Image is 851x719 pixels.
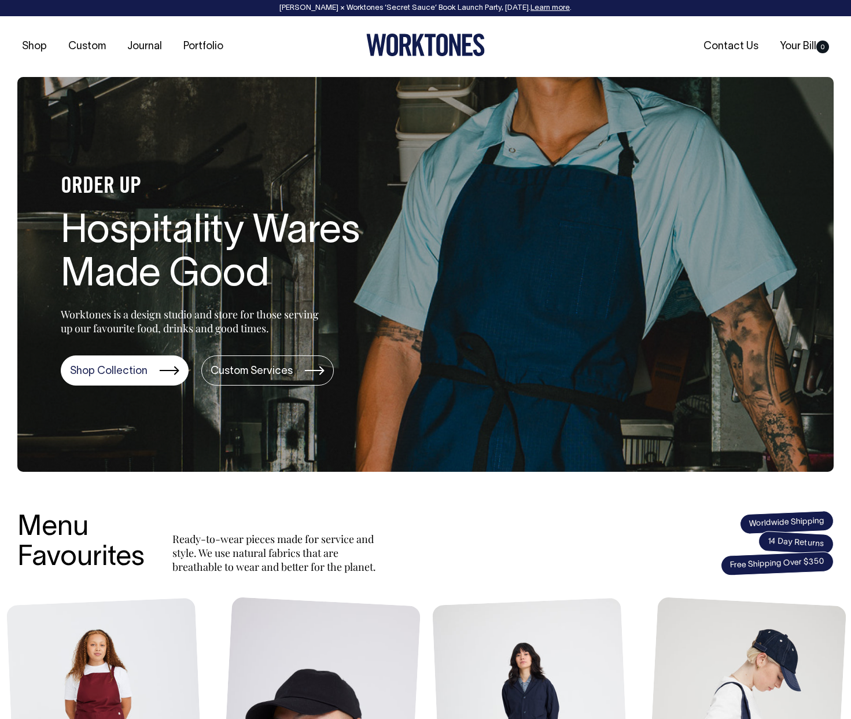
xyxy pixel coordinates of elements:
h1: Hospitality Wares Made Good [61,211,431,298]
a: Shop [17,37,51,56]
a: Portfolio [179,37,228,56]
a: Contact Us [699,37,763,56]
h4: ORDER UP [61,175,431,199]
p: Ready-to-wear pieces made for service and style. We use natural fabrics that are breathable to we... [172,532,381,574]
span: 14 Day Returns [758,531,834,555]
a: Custom Services [201,355,334,386]
span: 0 [816,41,829,53]
a: Your Bill0 [775,37,834,56]
a: Custom [64,37,110,56]
h3: Menu Favourites [17,513,145,574]
a: Shop Collection [61,355,189,386]
div: [PERSON_NAME] × Worktones ‘Secret Sauce’ Book Launch Party, [DATE]. . [12,4,839,12]
a: Journal [123,37,167,56]
p: Worktones is a design studio and store for those serving up our favourite food, drinks and good t... [61,307,324,335]
span: Free Shipping Over $350 [720,551,834,576]
a: Learn more [531,5,570,12]
span: Worldwide Shipping [739,511,834,535]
